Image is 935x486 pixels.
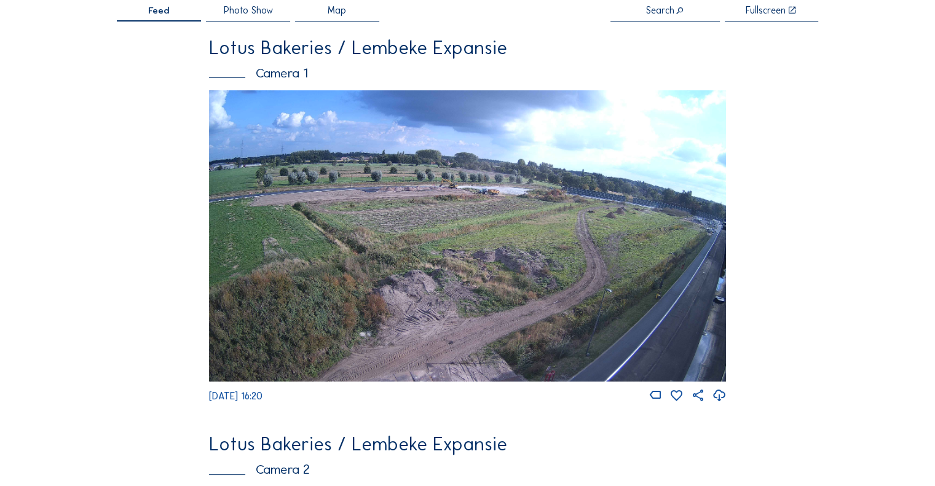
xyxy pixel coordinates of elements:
div: Fullscreen [746,6,786,15]
div: Camera 1 [209,66,726,80]
div: Lotus Bakeries / Lembeke Expansie [209,39,726,58]
span: Feed [148,6,170,15]
div: Lotus Bakeries / Lembeke Expansie [209,435,726,454]
div: Camera 2 [209,463,726,476]
img: Image [209,90,726,381]
span: Map [328,6,346,15]
span: [DATE] 16:20 [209,390,262,402]
span: Photo Show [223,6,272,15]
